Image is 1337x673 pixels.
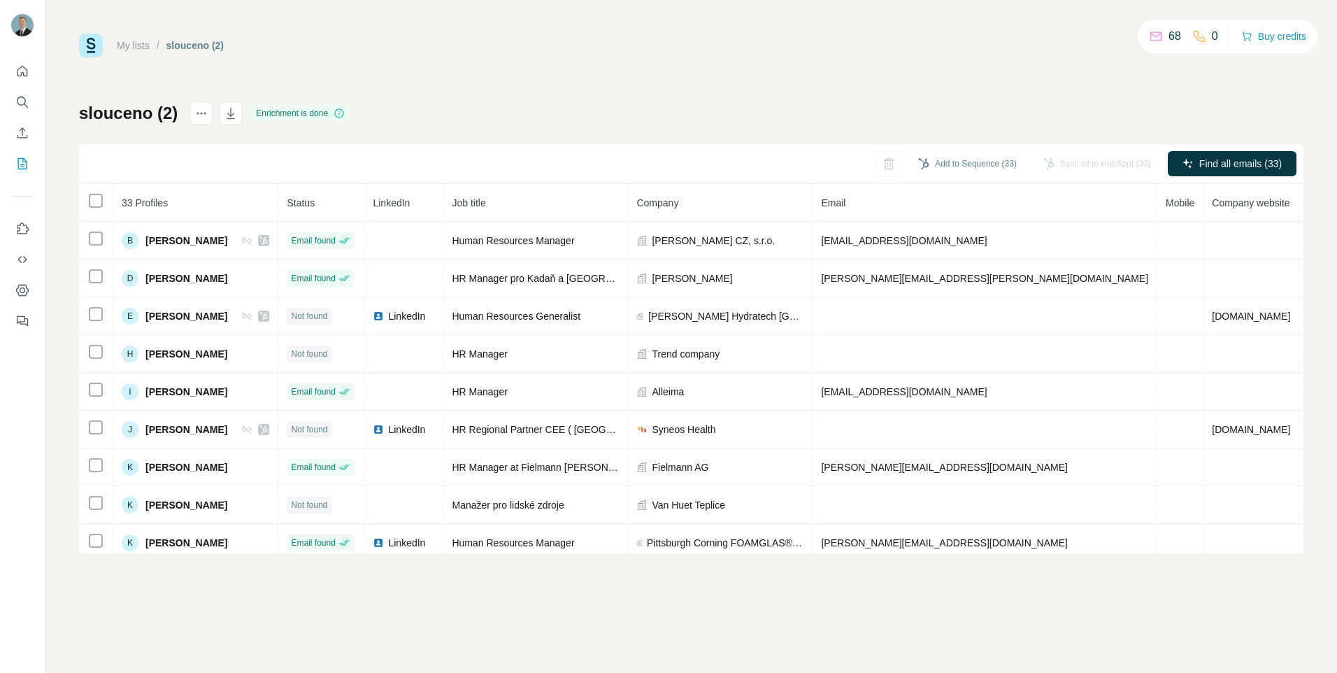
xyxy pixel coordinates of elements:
[291,499,327,511] span: Not found
[452,197,485,208] span: Job title
[145,423,227,437] span: [PERSON_NAME]
[122,534,138,551] div: K
[821,197,845,208] span: Email
[452,311,580,322] span: Human Resources Generalist
[291,537,335,549] span: Email found
[1212,424,1290,435] span: [DOMAIN_NAME]
[145,536,227,550] span: [PERSON_NAME]
[652,347,720,361] span: Trend company
[452,462,668,473] span: HR Manager at Fielmann [PERSON_NAME] s.r.o.
[1168,28,1181,45] p: 68
[190,102,213,125] button: actions
[145,347,227,361] span: [PERSON_NAME]
[636,424,648,435] img: company-logo
[122,497,138,513] div: K
[821,537,1067,548] span: [PERSON_NAME][EMAIL_ADDRESS][DOMAIN_NAME]
[11,216,34,241] button: Use Surfe on LinkedIn
[122,232,138,249] div: B
[291,385,335,398] span: Email found
[291,423,327,436] span: Not found
[117,40,150,51] a: My lists
[452,537,574,548] span: Human Resources Manager
[1212,311,1290,322] span: [DOMAIN_NAME]
[11,278,34,303] button: Dashboard
[648,309,803,323] span: [PERSON_NAME] Hydratech [GEOGRAPHIC_DATA]
[291,461,335,474] span: Email found
[452,273,668,284] span: HR Manager pro Kadaň a [GEOGRAPHIC_DATA]
[291,310,327,323] span: Not found
[145,460,227,474] span: [PERSON_NAME]
[122,383,138,400] div: I
[373,537,384,548] img: LinkedIn logo
[373,197,410,208] span: LinkedIn
[122,197,168,208] span: 33 Profiles
[652,460,708,474] span: Fielmann AG
[652,271,732,285] span: [PERSON_NAME]
[11,120,34,146] button: Enrich CSV
[11,309,34,334] button: Feedback
[11,90,34,115] button: Search
[388,536,425,550] span: LinkedIn
[373,424,384,435] img: LinkedIn logo
[652,498,725,512] span: Van Huet Teplice
[652,423,715,437] span: Syneos Health
[452,424,1106,435] span: HR Regional Partner CEE ( [GEOGRAPHIC_DATA], [GEOGRAPHIC_DATA], [GEOGRAPHIC_DATA],[GEOGRAPHIC_DAT...
[122,270,138,287] div: D
[145,498,227,512] span: [PERSON_NAME]
[79,34,103,57] img: Surfe Logo
[1241,27,1306,46] button: Buy credits
[452,386,507,397] span: HR Manager
[11,151,34,176] button: My lists
[1166,197,1194,208] span: Mobile
[636,197,678,208] span: Company
[647,536,803,550] span: Pittsburgh Corning FOAMGLAS® Insulation [GEOGRAPHIC_DATA]
[79,102,178,125] h1: slouceno (2)
[388,309,425,323] span: LinkedIn
[1199,157,1282,171] span: Find all emails (33)
[388,423,425,437] span: LinkedIn
[1212,28,1218,45] p: 0
[252,105,349,122] div: Enrichment is done
[145,234,227,248] span: [PERSON_NAME]
[122,346,138,362] div: H
[652,385,684,399] span: Alleima
[11,247,34,272] button: Use Surfe API
[821,235,987,246] span: [EMAIL_ADDRESS][DOMAIN_NAME]
[166,38,224,52] div: slouceno (2)
[122,308,138,325] div: E
[821,273,1148,284] span: [PERSON_NAME][EMAIL_ADDRESS][PERSON_NAME][DOMAIN_NAME]
[287,197,315,208] span: Status
[652,234,775,248] span: [PERSON_NAME] CZ, s.r.o.
[908,153,1027,174] button: Add to Sequence (33)
[157,38,159,52] li: /
[452,348,507,360] span: HR Manager
[145,271,227,285] span: [PERSON_NAME]
[452,235,574,246] span: Human Resources Manager
[122,459,138,476] div: K
[11,59,34,84] button: Quick start
[145,309,227,323] span: [PERSON_NAME]
[291,234,335,247] span: Email found
[122,421,138,438] div: J
[821,462,1067,473] span: [PERSON_NAME][EMAIL_ADDRESS][DOMAIN_NAME]
[291,272,335,285] span: Email found
[452,500,564,511] span: Manažer pro lidské zdroje
[373,311,384,322] img: LinkedIn logo
[821,386,987,397] span: [EMAIL_ADDRESS][DOMAIN_NAME]
[145,385,227,399] span: [PERSON_NAME]
[11,14,34,36] img: Avatar
[1212,197,1289,208] span: Company website
[1168,151,1296,176] button: Find all emails (33)
[291,348,327,360] span: Not found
